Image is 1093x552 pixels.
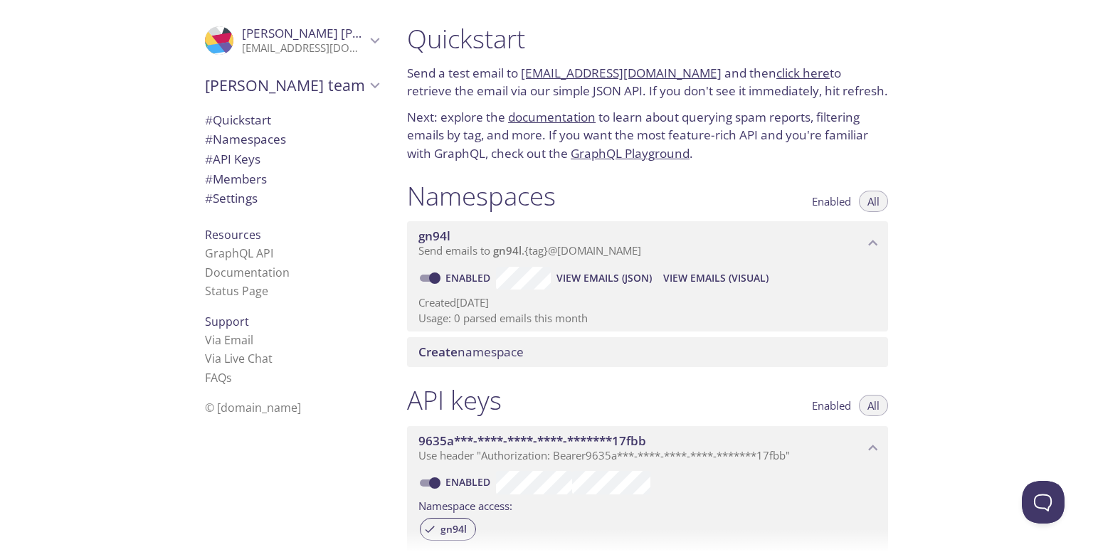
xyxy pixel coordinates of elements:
[407,337,888,367] div: Create namespace
[205,131,286,147] span: Namespaces
[205,400,301,415] span: © [DOMAIN_NAME]
[205,171,267,187] span: Members
[407,180,556,212] h1: Namespaces
[1022,481,1065,524] iframe: Help Scout Beacon - Open
[194,110,390,130] div: Quickstart
[205,265,290,280] a: Documentation
[205,131,213,147] span: #
[205,314,249,329] span: Support
[194,67,390,104] div: Elias's team
[205,370,232,386] a: FAQ
[420,518,476,541] div: gn94l
[803,191,860,212] button: Enabled
[418,494,512,515] label: Namespace access:
[242,25,437,41] span: [PERSON_NAME] [PERSON_NAME]
[226,370,232,386] span: s
[242,41,366,55] p: [EMAIL_ADDRESS][DOMAIN_NAME]
[205,171,213,187] span: #
[205,151,260,167] span: API Keys
[418,243,641,258] span: Send emails to . {tag} @[DOMAIN_NAME]
[205,112,213,128] span: #
[493,243,522,258] span: gn94l
[443,271,496,285] a: Enabled
[194,149,390,169] div: API Keys
[205,190,213,206] span: #
[776,65,830,81] a: click here
[407,221,888,265] div: gn94l namespace
[407,384,502,416] h1: API keys
[418,295,877,310] p: Created [DATE]
[663,270,769,287] span: View Emails (Visual)
[205,227,261,243] span: Resources
[432,523,475,536] span: gn94l
[571,145,690,161] a: GraphQL Playground
[556,270,652,287] span: View Emails (JSON)
[205,351,273,366] a: Via Live Chat
[205,245,273,261] a: GraphQL API
[859,191,888,212] button: All
[407,64,888,100] p: Send a test email to and then to retrieve the email via our simple JSON API. If you don't see it ...
[194,129,390,149] div: Namespaces
[508,109,596,125] a: documentation
[205,75,366,95] span: [PERSON_NAME] team
[407,108,888,163] p: Next: explore the to learn about querying spam reports, filtering emails by tag, and more. If you...
[205,332,253,348] a: Via Email
[205,151,213,167] span: #
[418,311,877,326] p: Usage: 0 parsed emails this month
[551,267,658,290] button: View Emails (JSON)
[521,65,722,81] a: [EMAIL_ADDRESS][DOMAIN_NAME]
[418,344,524,360] span: namespace
[859,395,888,416] button: All
[803,395,860,416] button: Enabled
[194,169,390,189] div: Members
[194,189,390,208] div: Team Settings
[205,112,271,128] span: Quickstart
[205,190,258,206] span: Settings
[407,23,888,55] h1: Quickstart
[194,17,390,64] div: Elias Hadrik
[418,344,458,360] span: Create
[443,475,496,489] a: Enabled
[418,228,450,244] span: gn94l
[205,283,268,299] a: Status Page
[658,267,774,290] button: View Emails (Visual)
